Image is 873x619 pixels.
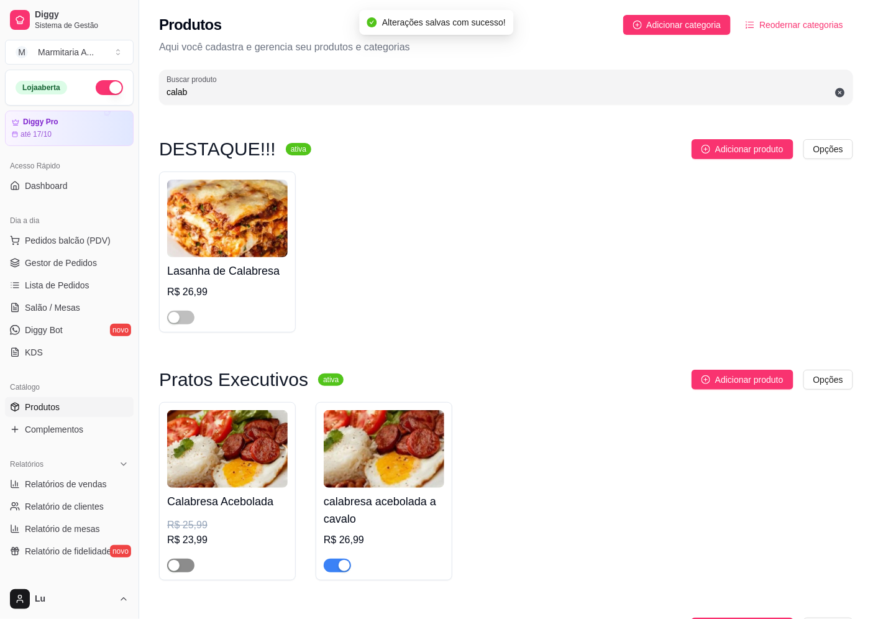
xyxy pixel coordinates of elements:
[759,18,843,32] span: Reodernar categorias
[5,253,134,273] a: Gestor de Pedidos
[702,375,710,384] span: plus-circle
[692,370,793,390] button: Adicionar produto
[167,180,288,257] img: product-image
[692,139,793,159] button: Adicionar produto
[736,15,853,35] button: Reodernar categorias
[159,372,308,387] h3: Pratos Executivos
[367,17,377,27] span: check-circle
[5,275,134,295] a: Lista de Pedidos
[25,500,104,513] span: Relatório de clientes
[167,86,846,98] input: Buscar produto
[96,80,123,95] button: Alterar Status
[715,373,784,387] span: Adicionar produto
[38,46,94,58] div: Marmitaria A ...
[324,533,444,548] div: R$ 26,99
[5,342,134,362] a: KDS
[5,497,134,516] a: Relatório de clientes
[5,298,134,318] a: Salão / Mesas
[5,576,134,596] div: Gerenciar
[35,9,129,21] span: Diggy
[25,324,63,336] span: Diggy Bot
[167,533,288,548] div: R$ 23,99
[25,180,68,192] span: Dashboard
[5,320,134,340] a: Diggy Botnovo
[25,301,80,314] span: Salão / Mesas
[25,279,89,291] span: Lista de Pedidos
[167,518,288,533] div: R$ 25,99
[633,21,642,29] span: plus-circle
[382,17,506,27] span: Alterações salvas com sucesso!
[25,401,60,413] span: Produtos
[318,374,344,386] sup: ativa
[5,111,134,146] a: Diggy Proaté 17/10
[167,74,221,85] label: Buscar produto
[35,594,114,605] span: Lu
[167,262,288,280] h4: Lasanha de Calabresa
[324,493,444,528] h4: calabresa acebolada a cavalo
[10,459,43,469] span: Relatórios
[5,211,134,231] div: Dia a dia
[5,474,134,494] a: Relatórios de vendas
[25,478,107,490] span: Relatórios de vendas
[715,142,784,156] span: Adicionar produto
[5,519,134,539] a: Relatório de mesas
[25,234,111,247] span: Pedidos balcão (PDV)
[5,420,134,439] a: Complementos
[623,15,731,35] button: Adicionar categoria
[5,5,134,35] a: DiggySistema de Gestão
[167,410,288,488] img: product-image
[25,545,111,557] span: Relatório de fidelidade
[5,156,134,176] div: Acesso Rápido
[25,346,43,359] span: KDS
[5,40,134,65] button: Select a team
[5,397,134,417] a: Produtos
[746,21,754,29] span: ordered-list
[16,81,67,94] div: Loja aberta
[5,231,134,250] button: Pedidos balcão (PDV)
[286,143,311,155] sup: ativa
[702,145,710,154] span: plus-circle
[159,142,276,157] h3: DESTAQUE!!!
[803,370,853,390] button: Opções
[167,493,288,510] h4: Calabresa Acebolada
[813,142,843,156] span: Opções
[803,139,853,159] button: Opções
[25,523,100,535] span: Relatório de mesas
[5,584,134,614] button: Lu
[5,377,134,397] div: Catálogo
[167,285,288,300] div: R$ 26,99
[35,21,129,30] span: Sistema de Gestão
[16,46,28,58] span: M
[25,257,97,269] span: Gestor de Pedidos
[5,541,134,561] a: Relatório de fidelidadenovo
[647,18,721,32] span: Adicionar categoria
[25,423,83,436] span: Complementos
[159,40,853,55] p: Aqui você cadastra e gerencia seu produtos e categorias
[21,129,52,139] article: até 17/10
[159,15,222,35] h2: Produtos
[324,410,444,488] img: product-image
[5,176,134,196] a: Dashboard
[23,117,58,127] article: Diggy Pro
[813,373,843,387] span: Opções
